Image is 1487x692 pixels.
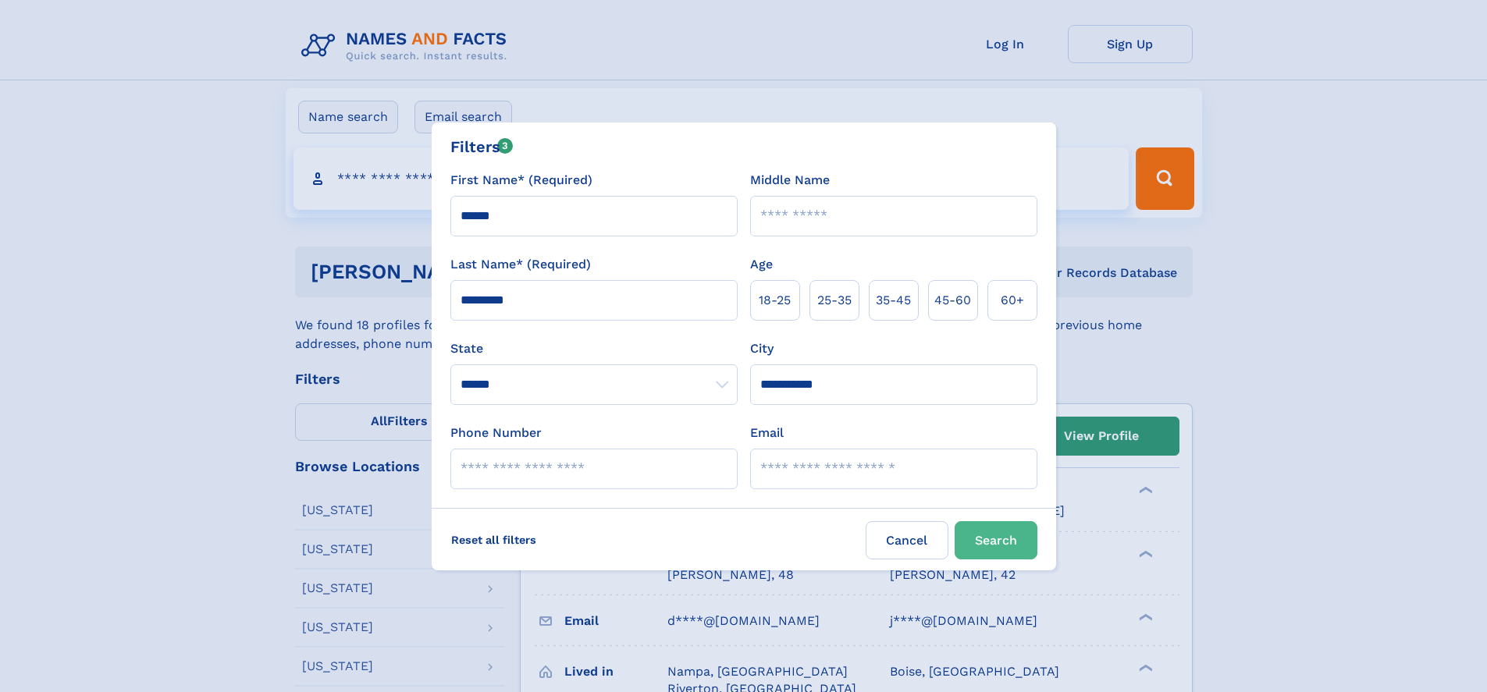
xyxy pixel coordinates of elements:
label: Age [750,255,773,274]
label: Last Name* (Required) [450,255,591,274]
label: Reset all filters [441,521,546,559]
label: Phone Number [450,424,542,442]
label: Cancel [866,521,948,559]
span: 18‑25 [759,291,791,310]
span: 45‑60 [934,291,971,310]
span: 35‑45 [876,291,911,310]
label: Email [750,424,784,442]
span: 25‑35 [817,291,852,310]
label: First Name* (Required) [450,171,592,190]
label: Middle Name [750,171,830,190]
button: Search [955,521,1037,559]
label: City [750,339,774,358]
div: Filters [450,135,514,158]
span: 60+ [1001,291,1024,310]
label: State [450,339,738,358]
